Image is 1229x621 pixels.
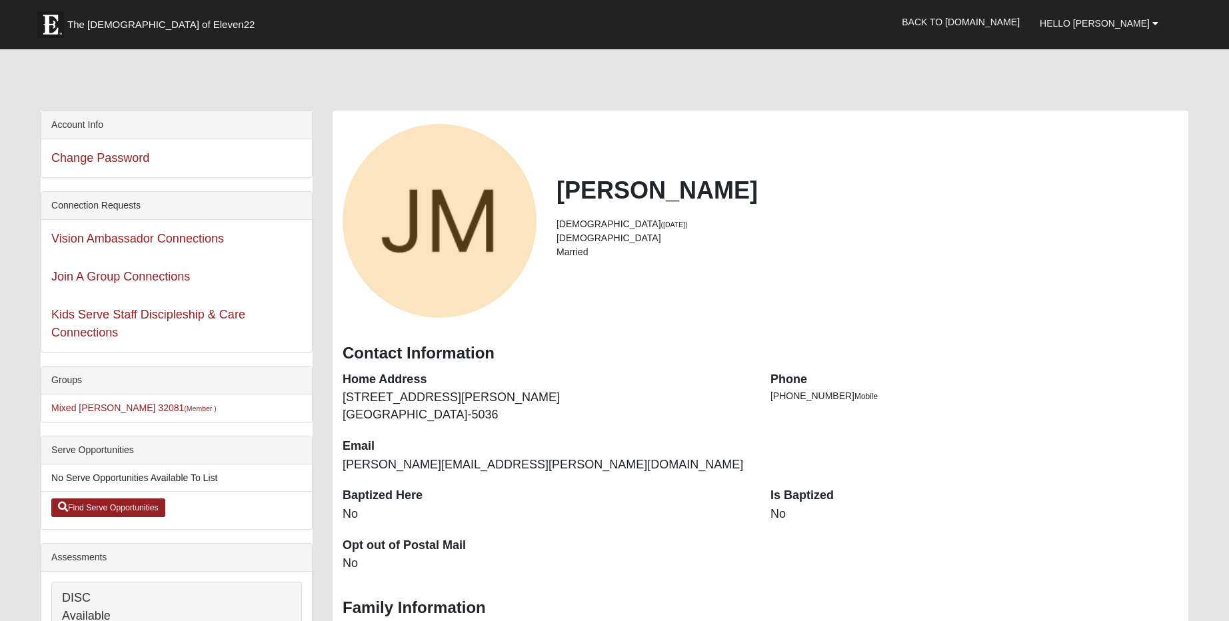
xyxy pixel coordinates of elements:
a: Find Serve Opportunities [51,498,165,517]
li: No Serve Opportunities Available To List [41,464,312,492]
li: [DEMOGRAPHIC_DATA] [557,231,1178,245]
a: Back to [DOMAIN_NAME] [892,5,1030,39]
small: (Member ) [184,404,216,412]
a: Vision Ambassador Connections [51,232,224,245]
dd: [STREET_ADDRESS][PERSON_NAME] [GEOGRAPHIC_DATA]-5036 [343,389,750,423]
a: Change Password [51,151,149,165]
dd: No [343,555,750,572]
dt: Baptized Here [343,487,750,504]
a: The [DEMOGRAPHIC_DATA] of Eleven22 [31,5,297,38]
div: Serve Opportunities [41,436,312,464]
dt: Email [343,438,750,455]
div: Groups [41,366,312,394]
div: Connection Requests [41,192,312,220]
h3: Contact Information [343,344,1178,363]
dd: No [770,506,1178,523]
li: Married [557,245,1178,259]
img: Eleven22 logo [37,11,64,38]
small: ([DATE]) [661,221,688,229]
span: The [DEMOGRAPHIC_DATA] of Eleven22 [67,18,255,31]
a: View Fullsize Photo [343,124,537,318]
div: Account Info [41,111,312,139]
a: Kids Serve Staff Discipleship & Care Connections [51,308,245,339]
a: Mixed [PERSON_NAME] 32081(Member ) [51,402,217,413]
span: Mobile [854,392,878,401]
li: [PHONE_NUMBER] [770,389,1178,403]
span: Hello [PERSON_NAME] [1040,18,1150,29]
dt: Home Address [343,371,750,388]
h2: [PERSON_NAME] [557,176,1178,205]
dt: Phone [770,371,1178,388]
dt: Opt out of Postal Mail [343,537,750,554]
li: [DEMOGRAPHIC_DATA] [557,217,1178,231]
h3: Family Information [343,598,1178,618]
dd: [PERSON_NAME][EMAIL_ADDRESS][PERSON_NAME][DOMAIN_NAME] [343,456,750,474]
dd: No [343,506,750,523]
a: Join A Group Connections [51,270,190,283]
dt: Is Baptized [770,487,1178,504]
div: Assessments [41,544,312,572]
a: Hello [PERSON_NAME] [1030,7,1168,40]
